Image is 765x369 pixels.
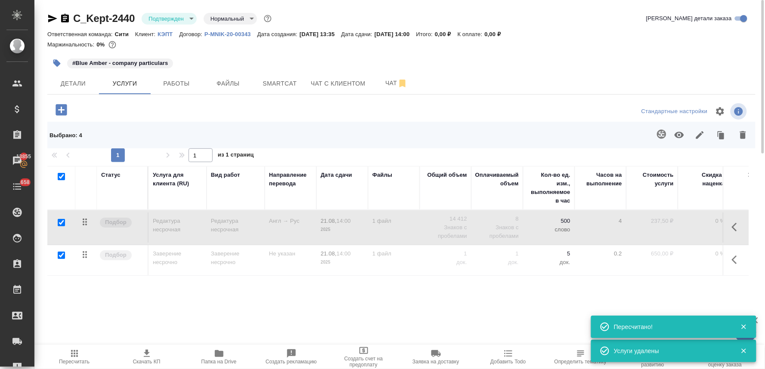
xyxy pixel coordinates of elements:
[424,223,467,240] p: Знаков с пробелами
[47,54,66,73] button: Добавить тэг
[72,59,168,68] p: #Blue Amber - company particulars
[682,171,725,188] div: Скидка / наценка
[375,31,416,37] p: [DATE] 14:00
[204,13,257,25] div: Подтвержден
[412,359,459,365] span: Заявка на доставку
[269,171,312,188] div: Направление перевода
[255,345,328,369] button: Создать рекламацию
[682,217,725,225] p: 0 %
[96,41,107,48] p: 0%
[476,258,519,267] p: док.
[424,258,467,267] p: док.
[710,124,733,146] button: Клонировать
[631,171,674,188] div: Стоимость услуги
[735,323,753,331] button: Закрыть
[153,249,202,267] p: Заверение несрочно
[111,345,183,369] button: Скачать КП
[476,215,519,223] p: 8
[101,171,121,179] div: Статус
[73,12,135,24] a: C_Kept-2440
[38,345,111,369] button: Пересчитать
[575,212,626,243] td: 4
[211,217,260,234] p: Редактура несрочная
[66,59,174,66] span: Blue Amber - company particulars
[59,359,90,365] span: Пересчитать
[204,30,257,37] a: P-MNIK-20-00343
[183,345,255,369] button: Папка на Drive
[259,78,300,89] span: Smartcat
[727,249,747,270] button: Показать кнопки
[208,78,249,89] span: Файлы
[372,217,415,225] p: 1 файл
[527,171,570,205] div: Кол-во ед. изм., выполняемое в час
[266,359,317,365] span: Создать рекламацию
[321,258,364,267] p: 2025
[115,31,135,37] p: Сити
[337,250,351,257] p: 14:00
[527,249,570,258] p: 5
[142,13,197,25] div: Подтвержден
[527,258,570,267] p: док.
[104,78,146,89] span: Услуги
[47,13,58,24] button: Скопировать ссылку для ЯМессенджера
[579,171,622,188] div: Часов на выполнение
[341,31,375,37] p: Дата сдачи:
[60,13,70,24] button: Скопировать ссылку
[372,171,392,179] div: Файлы
[337,218,351,224] p: 14:00
[156,78,197,89] span: Работы
[646,14,732,23] span: [PERSON_NAME] детали заказа
[639,105,710,118] div: split button
[682,249,725,258] p: 0 %
[333,356,395,368] span: Создать счет на предоплату
[397,78,408,89] svg: Отписаться
[476,249,519,258] p: 1
[158,30,179,37] a: КЭПТ
[614,323,728,331] div: Пересчитано!
[376,78,417,89] span: Чат
[424,249,467,258] p: 1
[735,347,753,355] button: Закрыть
[47,41,96,48] p: Маржинальность:
[204,31,257,37] p: P-MNIK-20-00343
[485,31,508,37] p: 0,00 ₽
[669,124,690,146] button: Учитывать
[458,31,485,37] p: К оплате:
[527,225,570,234] p: слово
[179,31,204,37] p: Договор:
[651,124,672,145] button: Создать проект в Smartcat
[153,171,202,188] div: Услуга для клиента (RU)
[269,217,312,225] p: Англ → Рус
[554,359,607,365] span: Определить тематику
[733,124,753,146] button: Удалить
[321,171,352,179] div: Дата сдачи
[208,15,247,22] button: Нормальный
[575,245,626,275] td: 0.2
[321,225,364,234] p: 2025
[690,124,710,146] button: Редактировать
[257,31,300,37] p: Дата создания:
[2,176,32,197] a: 658
[218,150,254,162] span: из 1 страниц
[631,249,674,258] p: 650,00 ₽
[727,217,747,237] button: Показать кнопки
[472,345,545,369] button: Добавить Todo
[50,132,82,138] span: Выбрано : 4
[400,345,472,369] button: Заявка на доставку
[490,359,526,365] span: Добавить Todo
[11,152,36,161] span: 13855
[135,31,158,37] p: Клиент:
[50,101,73,119] button: Добавить услугу
[269,249,312,258] p: Не указан
[545,345,617,369] button: Определить тематику
[262,13,273,24] button: Доп статусы указывают на важность/срочность заказа
[321,218,337,224] p: 21.08,
[476,223,519,240] p: Знаков с пробелами
[527,217,570,225] p: 500
[2,150,32,172] a: 13855
[424,215,467,223] p: 14 412
[321,250,337,257] p: 21.08,
[211,249,260,267] p: Заверение несрочно
[211,171,240,179] div: Вид работ
[631,217,674,225] p: 237,50 ₽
